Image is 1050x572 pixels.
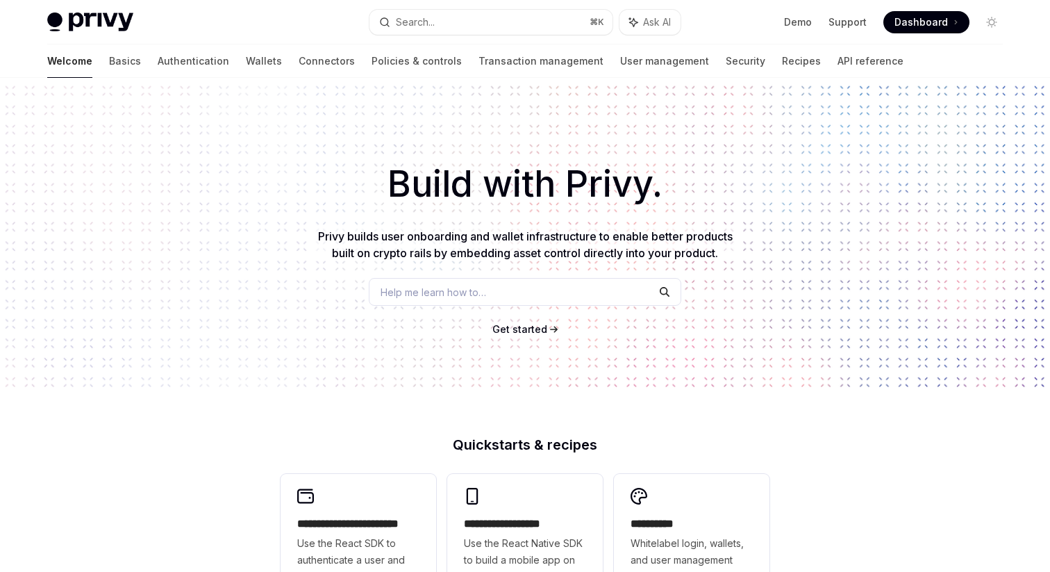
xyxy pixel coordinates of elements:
[726,44,765,78] a: Security
[396,14,435,31] div: Search...
[981,11,1003,33] button: Toggle dark mode
[619,10,681,35] button: Ask AI
[47,13,133,32] img: light logo
[828,15,867,29] a: Support
[620,44,709,78] a: User management
[381,285,486,300] span: Help me learn how to…
[109,44,141,78] a: Basics
[299,44,355,78] a: Connectors
[590,17,604,28] span: ⌘ K
[281,438,769,452] h2: Quickstarts & recipes
[784,15,812,29] a: Demo
[782,44,821,78] a: Recipes
[47,44,92,78] a: Welcome
[837,44,903,78] a: API reference
[894,15,948,29] span: Dashboard
[246,44,282,78] a: Wallets
[372,44,462,78] a: Policies & controls
[158,44,229,78] a: Authentication
[22,157,1028,211] h1: Build with Privy.
[492,322,547,336] a: Get started
[492,323,547,335] span: Get started
[883,11,969,33] a: Dashboard
[369,10,612,35] button: Search...⌘K
[478,44,603,78] a: Transaction management
[643,15,671,29] span: Ask AI
[318,229,733,260] span: Privy builds user onboarding and wallet infrastructure to enable better products built on crypto ...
